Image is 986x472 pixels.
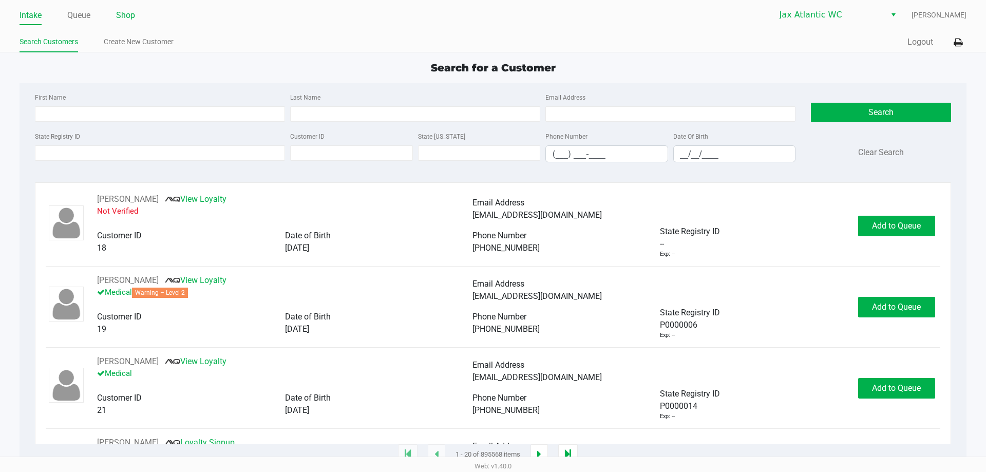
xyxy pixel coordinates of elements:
[872,302,921,312] span: Add to Queue
[780,9,880,21] span: Jax Atlantic WC
[472,393,526,403] span: Phone Number
[872,221,921,231] span: Add to Queue
[285,393,331,403] span: Date of Birth
[165,194,226,204] a: View Loyalty
[116,8,135,23] a: Shop
[472,405,540,415] span: [PHONE_NUMBER]
[97,437,159,449] button: See customer info
[97,393,142,403] span: Customer ID
[285,231,331,240] span: Date of Birth
[67,8,90,23] a: Queue
[472,210,602,220] span: [EMAIL_ADDRESS][DOMAIN_NAME]
[431,62,556,74] span: Search for a Customer
[660,226,720,236] span: State Registry ID
[165,275,226,285] a: View Loyalty
[472,279,524,289] span: Email Address
[530,444,548,465] app-submit-button: Next
[472,198,524,207] span: Email Address
[97,193,159,205] button: See customer info
[546,146,668,162] input: Format: (999) 999-9999
[97,312,142,322] span: Customer ID
[97,287,472,298] p: Medical
[97,205,472,217] p: Not Verified
[660,308,720,317] span: State Registry ID
[165,356,226,366] a: View Loyalty
[660,250,675,259] div: Exp: --
[673,132,708,141] label: Date Of Birth
[858,146,904,159] button: Clear Search
[20,8,42,23] a: Intake
[132,288,188,298] span: Warning – Level 2
[285,243,309,253] span: [DATE]
[858,378,935,399] button: Add to Queue
[907,36,933,48] button: Logout
[858,216,935,236] button: Add to Queue
[456,449,520,460] span: 1 - 20 of 895568 items
[545,93,585,102] label: Email Address
[660,319,697,331] span: P0000006
[472,312,526,322] span: Phone Number
[290,93,320,102] label: Last Name
[97,324,106,334] span: 19
[472,360,524,370] span: Email Address
[472,231,526,240] span: Phone Number
[97,231,142,240] span: Customer ID
[20,35,78,48] a: Search Customers
[35,132,80,141] label: State Registry ID
[558,444,578,465] app-submit-button: Move to last page
[97,368,472,380] p: Medical
[858,297,935,317] button: Add to Queue
[285,405,309,415] span: [DATE]
[35,93,66,102] label: First Name
[472,243,540,253] span: [PHONE_NUMBER]
[472,372,602,382] span: [EMAIL_ADDRESS][DOMAIN_NAME]
[97,274,159,287] button: See customer info
[660,412,675,421] div: Exp: --
[165,438,235,447] a: Loyalty Signup
[428,444,445,465] app-submit-button: Previous
[97,405,106,415] span: 21
[285,312,331,322] span: Date of Birth
[872,383,921,393] span: Add to Queue
[912,10,966,21] span: [PERSON_NAME]
[811,103,951,122] button: Search
[97,355,159,368] button: See customer info
[674,146,795,162] input: Format: MM/DD/YYYY
[660,389,720,399] span: State Registry ID
[660,331,675,340] div: Exp: --
[545,132,587,141] label: Phone Number
[660,238,664,250] span: --
[418,132,465,141] label: State [US_STATE]
[673,145,796,162] kendo-maskedtextbox: Format: MM/DD/YYYY
[398,444,418,465] app-submit-button: Move to first page
[104,35,174,48] a: Create New Customer
[472,324,540,334] span: [PHONE_NUMBER]
[475,462,511,470] span: Web: v1.40.0
[472,291,602,301] span: [EMAIL_ADDRESS][DOMAIN_NAME]
[545,145,668,162] kendo-maskedtextbox: Format: (999) 999-9999
[285,324,309,334] span: [DATE]
[660,400,697,412] span: P0000014
[472,441,524,451] span: Email Address
[886,6,901,24] button: Select
[290,132,325,141] label: Customer ID
[97,243,106,253] span: 18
